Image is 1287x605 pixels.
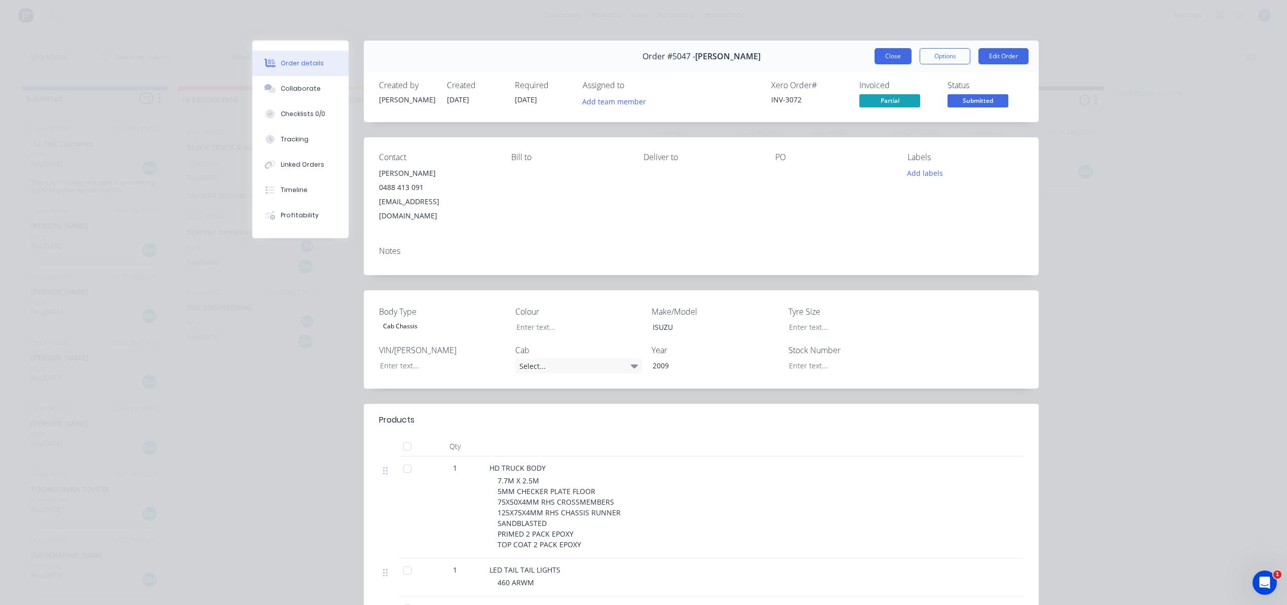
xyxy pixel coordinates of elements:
[875,48,912,64] button: Close
[642,52,695,61] span: Order #5047 -
[453,463,457,473] span: 1
[379,414,414,426] div: Products
[948,94,1008,107] span: Submitted
[281,59,324,68] div: Order details
[1273,571,1281,579] span: 1
[978,48,1029,64] button: Edit Order
[281,185,308,195] div: Timeline
[775,153,891,162] div: PO
[511,153,627,162] div: Bill to
[281,135,309,144] div: Tracking
[379,81,435,90] div: Created by
[515,81,571,90] div: Required
[379,153,495,162] div: Contact
[379,195,495,223] div: [EMAIL_ADDRESS][DOMAIN_NAME]
[379,344,506,356] label: VIN/[PERSON_NAME]
[252,101,349,127] button: Checklists 0/0
[447,95,469,104] span: [DATE]
[379,166,495,180] div: [PERSON_NAME]
[379,306,506,318] label: Body Type
[902,166,949,180] button: Add labels
[281,160,324,169] div: Linked Orders
[907,153,1024,162] div: Labels
[379,246,1024,256] div: Notes
[645,358,771,373] div: 2009
[652,344,778,356] label: Year
[498,578,534,587] span: 460 ARWM
[281,211,319,220] div: Profitability
[577,94,652,108] button: Add team member
[583,81,684,90] div: Assigned to
[948,94,1008,109] button: Submitted
[252,152,349,177] button: Linked Orders
[695,52,761,61] span: [PERSON_NAME]
[281,84,321,93] div: Collaborate
[859,81,935,90] div: Invoiced
[498,476,621,549] span: 7.7M X 2.5M 5MM CHECKER PLATE FLOOR 75X50X4MM RHS CROSSMEMBERS 125X75X4MM RHS CHASSIS RUNNER SAND...
[281,109,325,119] div: Checklists 0/0
[447,81,503,90] div: Created
[788,344,915,356] label: Stock Number
[645,320,771,334] div: ISUZU
[379,320,422,333] div: Cab Chassis
[252,76,349,101] button: Collaborate
[920,48,970,64] button: Options
[489,463,546,473] span: HD TRUCK BODY
[515,95,537,104] span: [DATE]
[252,127,349,152] button: Tracking
[948,81,1024,90] div: Status
[1253,571,1277,595] iframe: Intercom live chat
[379,166,495,223] div: [PERSON_NAME]0488 413 091[EMAIL_ADDRESS][DOMAIN_NAME]
[652,306,778,318] label: Make/Model
[771,81,847,90] div: Xero Order #
[379,94,435,105] div: [PERSON_NAME]
[252,203,349,228] button: Profitability
[379,180,495,195] div: 0488 413 091
[771,94,847,105] div: INV-3072
[515,306,642,318] label: Colour
[252,177,349,203] button: Timeline
[515,344,642,356] label: Cab
[859,94,920,107] span: Partial
[489,565,560,575] span: LED TAIL TAIL LIGHTS
[425,436,485,457] div: Qty
[643,153,760,162] div: Deliver to
[252,51,349,76] button: Order details
[515,358,642,373] div: Select...
[583,94,652,108] button: Add team member
[453,564,457,575] span: 1
[788,306,915,318] label: Tyre Size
